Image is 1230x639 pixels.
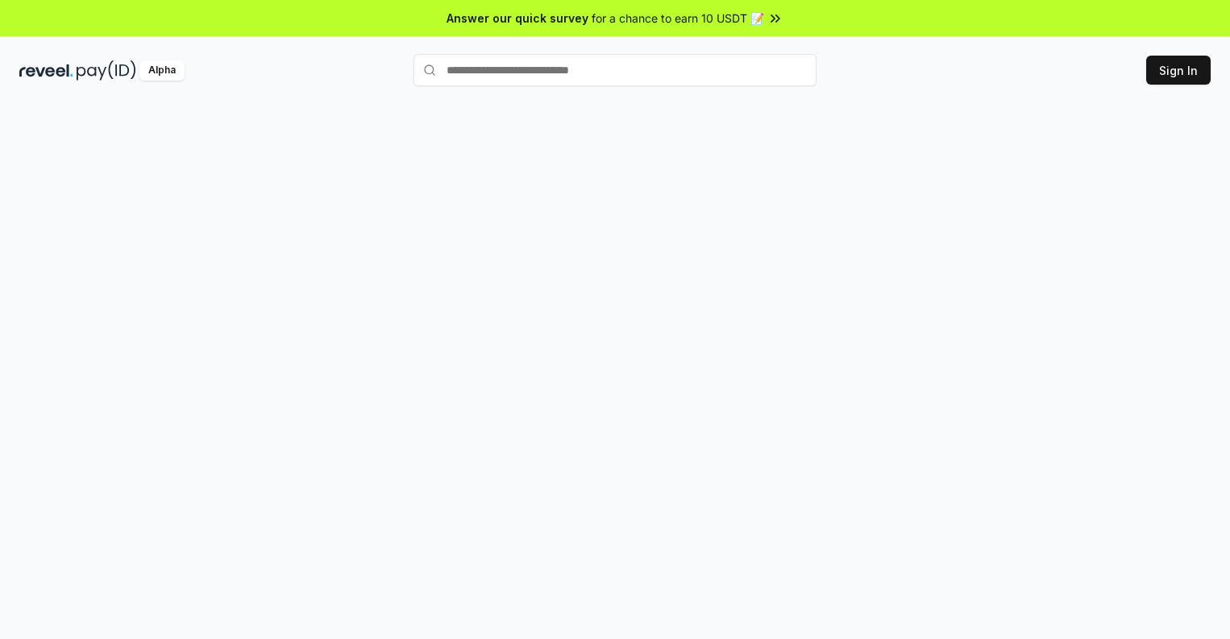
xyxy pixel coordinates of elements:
[447,10,588,27] span: Answer our quick survey
[592,10,764,27] span: for a chance to earn 10 USDT 📝
[19,60,73,81] img: reveel_dark
[77,60,136,81] img: pay_id
[1146,56,1211,85] button: Sign In
[139,60,185,81] div: Alpha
